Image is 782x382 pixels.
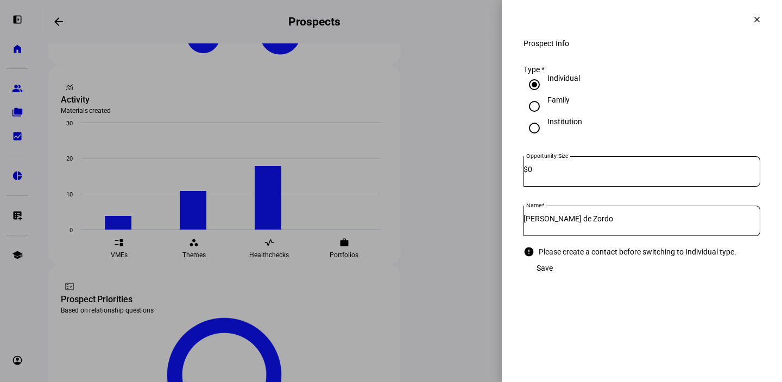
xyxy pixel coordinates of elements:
[524,65,760,74] div: Type *
[526,202,541,208] mat-label: Name
[524,246,534,257] mat-icon: error_outline
[547,95,570,104] div: Family
[547,117,582,126] div: Institution
[526,152,568,159] mat-label: Opportunity Size
[547,74,580,82] div: Individual
[524,165,528,174] span: $
[524,39,760,48] div: Prospect Info
[752,15,762,24] mat-icon: clear
[539,247,736,256] div: Please create a contact before switching to Individual type.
